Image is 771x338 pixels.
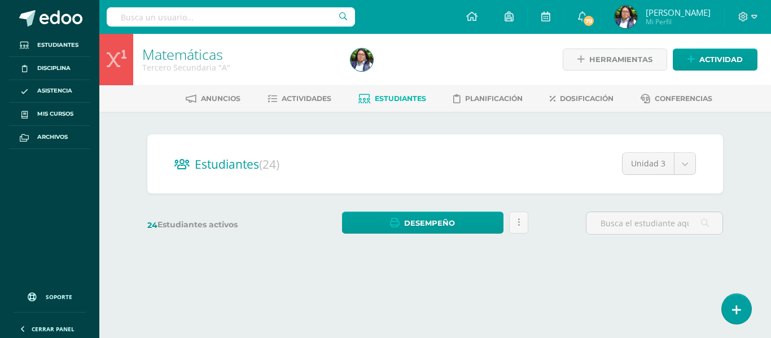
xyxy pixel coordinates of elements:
span: Mis cursos [37,109,73,118]
a: Desempeño [342,212,503,234]
span: Desempeño [404,213,455,234]
a: Matemáticas [142,45,223,64]
label: Estudiantes activos [147,220,284,230]
span: Cerrar panel [32,325,75,333]
img: 7ab285121826231a63682abc32cdc9f2.png [351,49,373,71]
span: Planificación [465,94,523,103]
a: Actividad [673,49,757,71]
a: Dosificación [550,90,614,108]
a: Anuncios [186,90,240,108]
a: Estudiantes [9,34,90,57]
a: Archivos [9,126,90,149]
h1: Matemáticas [142,46,337,62]
span: Estudiantes [375,94,426,103]
a: Planificación [453,90,523,108]
span: Actividades [282,94,331,103]
span: Dosificación [560,94,614,103]
span: [PERSON_NAME] [646,7,711,18]
img: 7ab285121826231a63682abc32cdc9f2.png [615,6,637,28]
span: Archivos [37,133,68,142]
span: Conferencias [655,94,712,103]
span: Mi Perfil [646,17,711,27]
span: Asistencia [37,86,72,95]
span: (24) [259,156,279,172]
span: Estudiantes [37,41,78,50]
span: Herramientas [589,49,652,70]
span: Actividad [699,49,743,70]
span: Disciplina [37,64,71,73]
a: Estudiantes [358,90,426,108]
a: Asistencia [9,80,90,103]
div: Tercero Secundaria 'A' [142,62,337,73]
span: 79 [582,15,595,27]
input: Busca el estudiante aquí... [586,212,722,234]
span: Estudiantes [195,156,279,172]
span: 24 [147,220,157,230]
a: Actividades [268,90,331,108]
span: Soporte [46,293,72,301]
a: Soporte [14,282,86,309]
span: Unidad 3 [631,153,665,174]
a: Disciplina [9,57,90,80]
a: Mis cursos [9,103,90,126]
a: Unidad 3 [623,153,695,174]
input: Busca un usuario... [107,7,355,27]
a: Conferencias [641,90,712,108]
a: Herramientas [563,49,667,71]
span: Anuncios [201,94,240,103]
